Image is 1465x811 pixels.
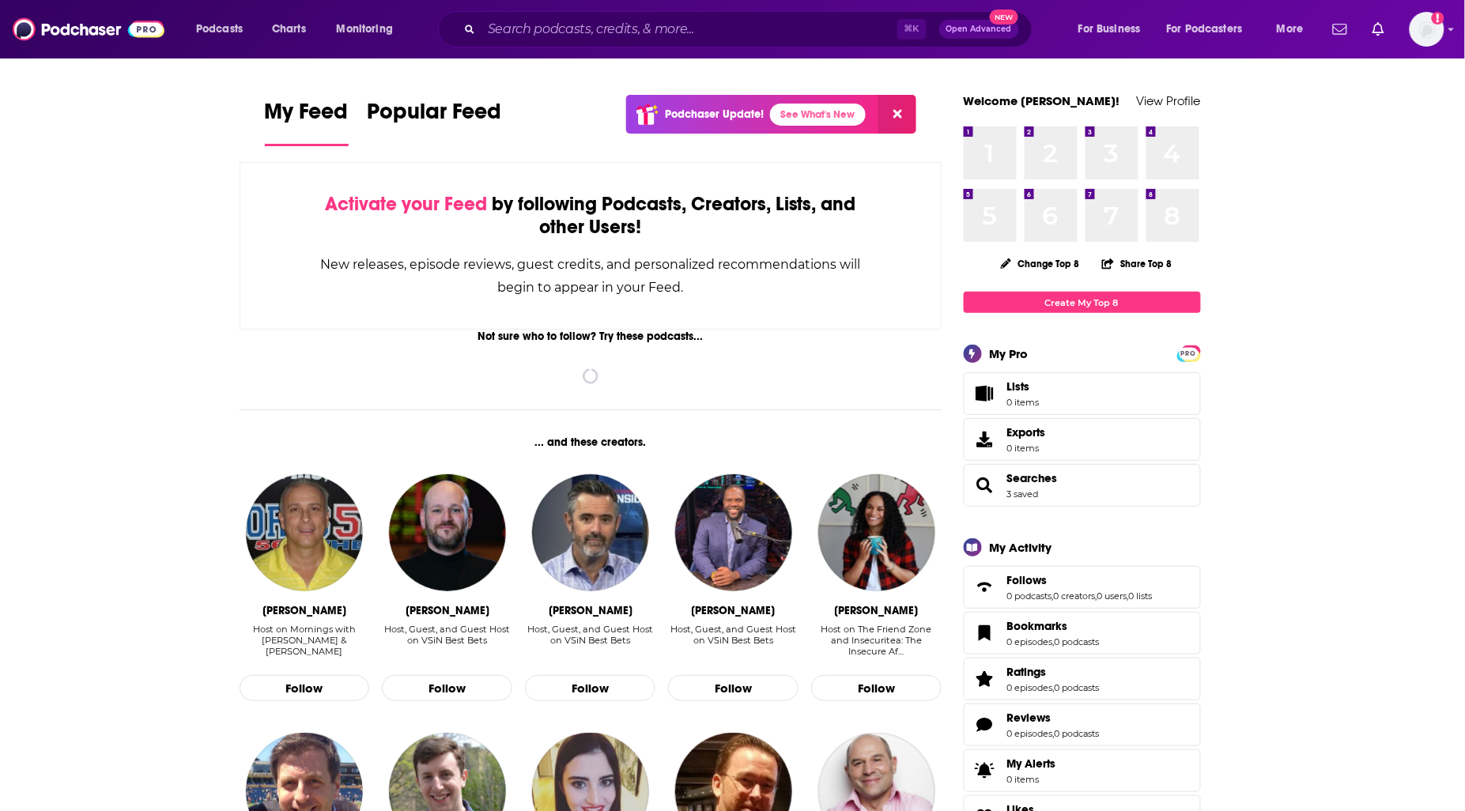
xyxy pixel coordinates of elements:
div: Host on Mornings with Greg & Eli [240,624,370,658]
button: Share Top 8 [1101,248,1172,279]
div: New releases, episode reviews, guest credits, and personalized recommendations will begin to appe... [319,253,863,299]
span: Open Advanced [946,25,1012,33]
a: My Feed [265,98,349,146]
span: 0 items [1007,397,1040,408]
span: Lists [1007,379,1030,394]
div: Host, Guest, and Guest Host on VSiN Best Bets [382,624,512,658]
a: Bookmarks [969,622,1001,644]
span: My Alerts [969,760,1001,782]
div: Dave Ross [549,604,632,617]
div: Femi Abebefe [692,604,776,617]
span: For Business [1078,18,1141,40]
span: Bookmarks [964,612,1201,654]
span: Activate your Feed [325,192,487,216]
span: Lists [969,383,1001,405]
img: Wes Reynolds [389,474,506,591]
span: Exports [1007,425,1046,439]
svg: Add a profile image [1432,12,1444,25]
a: 0 podcasts [1055,682,1100,693]
a: 3 saved [1007,488,1039,500]
img: User Profile [1410,12,1444,47]
a: Searches [969,474,1001,496]
div: Search podcasts, credits, & more... [453,11,1048,47]
a: Exports [964,418,1201,461]
span: 0 items [1007,774,1056,785]
span: New [990,9,1018,25]
button: Show profile menu [1410,12,1444,47]
a: Create My Top 8 [964,292,1201,313]
span: PRO [1180,348,1199,360]
input: Search podcasts, credits, & more... [481,17,897,42]
span: Lists [1007,379,1040,394]
a: Show notifications dropdown [1327,16,1354,43]
a: View Profile [1137,93,1201,108]
a: Lists [964,372,1201,415]
img: Femi Abebefe [675,474,792,591]
img: Francheska Medina [818,474,935,591]
a: 0 podcasts [1055,728,1100,739]
a: Ratings [1007,665,1100,679]
span: ⌘ K [897,19,927,40]
span: Follows [964,566,1201,609]
span: Reviews [1007,711,1052,725]
span: , [1127,590,1129,602]
div: by following Podcasts, Creators, Lists, and other Users! [319,193,863,239]
button: Follow [811,675,942,702]
div: Host on The Friend Zone and Insecuritea: The Insecure Af… [811,624,942,657]
button: open menu [1157,17,1266,42]
a: 0 podcasts [1007,590,1052,602]
img: Dave Ross [532,474,649,591]
span: Bookmarks [1007,619,1068,633]
button: Follow [240,675,370,702]
div: Host, Guest, and Guest Host on VSiN Best Bets [668,624,799,658]
div: Not sure who to follow? Try these podcasts... [240,330,942,343]
button: open menu [326,17,413,42]
a: 0 lists [1129,590,1153,602]
div: Host, Guest, and Guest Host on VSiN Best Bets [525,624,655,646]
a: Reviews [969,714,1001,736]
a: Podchaser - Follow, Share and Rate Podcasts [13,14,164,44]
div: Francheska Medina [835,604,919,617]
div: Greg Gaston [262,604,346,617]
span: , [1096,590,1097,602]
a: Welcome [PERSON_NAME]! [964,93,1120,108]
span: 0 items [1007,443,1046,454]
p: Podchaser Update! [665,108,764,121]
img: Greg Gaston [246,474,363,591]
a: 0 episodes [1007,728,1053,739]
a: Follows [969,576,1001,598]
div: Host on Mornings with [PERSON_NAME] & [PERSON_NAME] [240,624,370,657]
button: Change Top 8 [991,254,1089,273]
span: , [1052,590,1054,602]
span: My Feed [265,98,349,134]
a: 0 users [1097,590,1127,602]
span: My Alerts [1007,756,1056,771]
div: Wes Reynolds [406,604,489,617]
a: Reviews [1007,711,1100,725]
span: , [1053,728,1055,739]
button: Follow [382,675,512,702]
div: ... and these creators. [240,436,942,449]
a: 0 episodes [1007,636,1053,647]
span: Monitoring [337,18,393,40]
button: open menu [1266,17,1323,42]
span: Charts [272,18,306,40]
span: , [1053,636,1055,647]
div: Host, Guest, and Guest Host on VSiN Best Bets [382,624,512,646]
span: Exports [969,428,1001,451]
a: Follows [1007,573,1153,587]
a: PRO [1180,347,1199,359]
span: Searches [964,464,1201,507]
div: My Activity [990,540,1052,555]
span: Popular Feed [368,98,502,134]
span: Logged in as mdaniels [1410,12,1444,47]
span: For Podcasters [1167,18,1243,40]
a: Bookmarks [1007,619,1100,633]
span: Searches [1007,471,1058,485]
